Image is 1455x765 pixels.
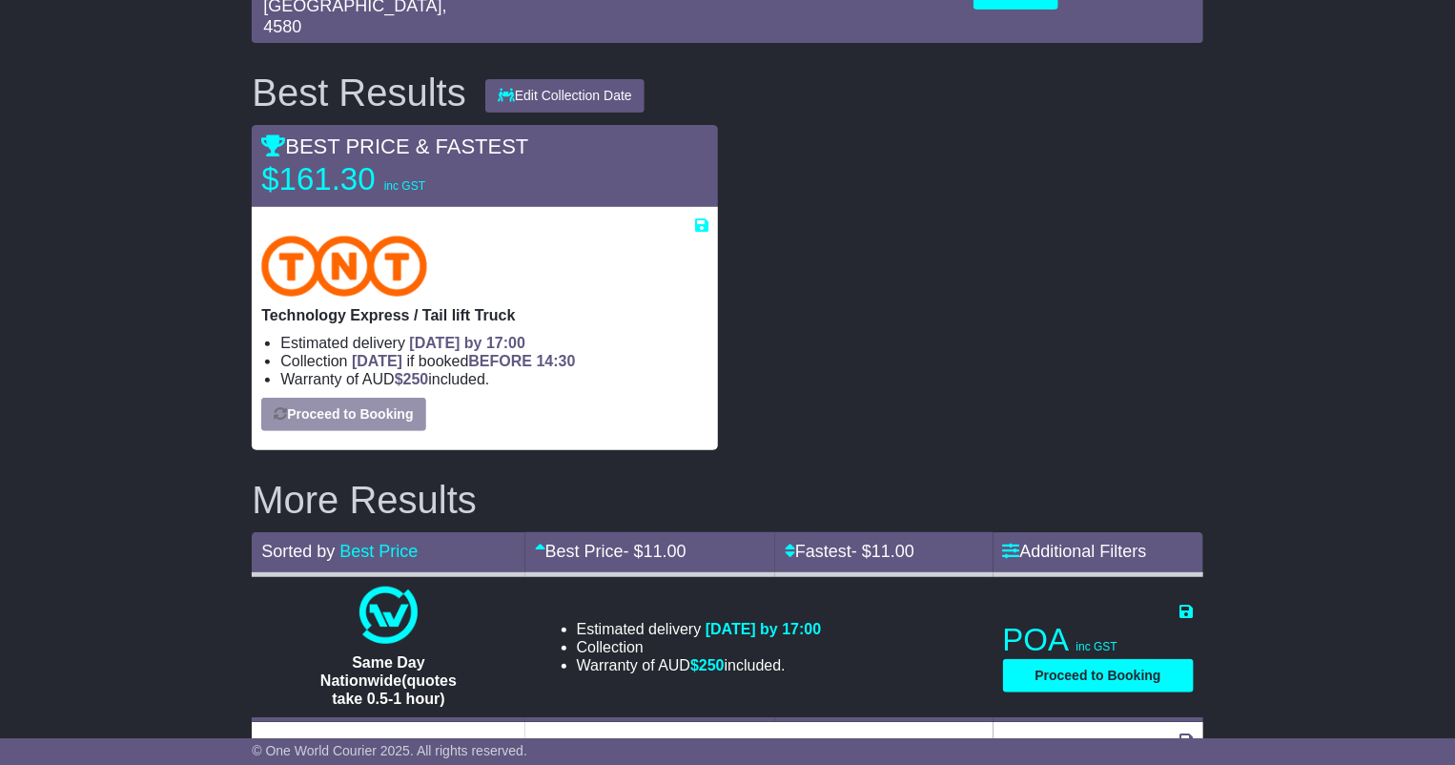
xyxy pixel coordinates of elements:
div: Best Results [242,72,476,114]
button: Edit Collection Date [485,79,645,113]
p: Technology Express / Tail lift Truck [261,306,708,324]
p: POA [1003,621,1194,659]
button: Proceed to Booking [1003,659,1194,693]
span: 250 [403,371,429,387]
span: [DATE] by 17:00 [706,621,822,637]
span: - $ [624,542,687,561]
span: BEFORE [468,353,532,369]
span: - $ [851,542,914,561]
span: $ [690,657,725,673]
span: $ [395,371,429,387]
span: inc GST [384,179,425,193]
span: [DATE] by 17:00 [410,335,526,351]
p: $161.30 [261,160,500,198]
span: inc GST [1076,640,1117,653]
span: Same Day Nationwide(quotes take 0.5-1 hour) [320,654,457,707]
span: 250 [699,657,725,673]
li: Collection [280,352,708,370]
li: Warranty of AUD included. [577,656,822,674]
li: Warranty of AUD included. [280,370,708,388]
a: Additional Filters [1003,542,1147,561]
button: Proceed to Booking [261,398,425,431]
span: 14:30 [537,353,576,369]
span: 11.00 [644,542,687,561]
img: TNT Domestic: Technology Express / Tail lift Truck [261,236,427,297]
span: BEST PRICE & FASTEST [261,134,528,158]
span: [DATE] [352,353,402,369]
h2: More Results [252,479,1202,521]
li: Collection [577,638,822,656]
span: if booked [352,353,575,369]
a: Fastest- $11.00 [785,542,914,561]
span: Sorted by [261,542,335,561]
a: Best Price [339,542,418,561]
span: © One World Courier 2025. All rights reserved. [252,743,527,758]
img: One World Courier: Same Day Nationwide(quotes take 0.5-1 hour) [359,587,417,644]
li: Estimated delivery [280,334,708,352]
span: 11.00 [871,542,914,561]
li: Estimated delivery [577,620,822,638]
a: Best Price- $11.00 [535,542,687,561]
